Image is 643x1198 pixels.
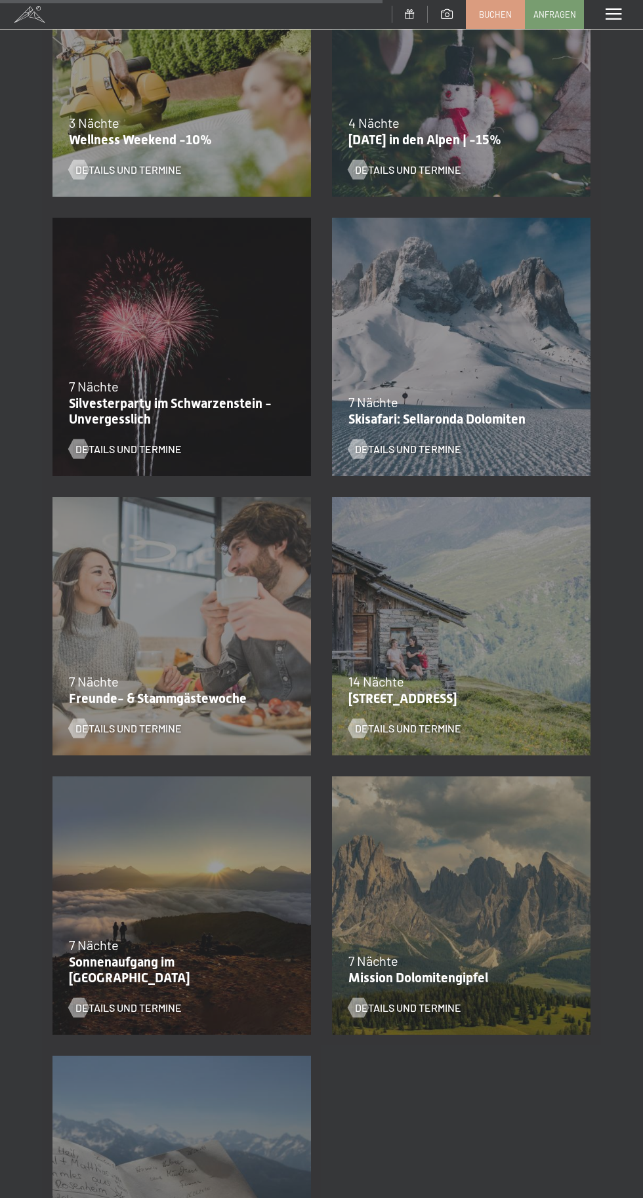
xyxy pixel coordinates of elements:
span: Details und Termine [75,721,182,736]
a: Anfragen [526,1,583,28]
span: 4 Nächte [348,115,400,130]
a: Details und Termine [69,442,182,456]
a: Details und Termine [348,1001,461,1015]
span: 7 Nächte [69,378,119,394]
a: Details und Termine [69,721,182,736]
span: Details und Termine [355,1001,461,1015]
span: Details und Termine [355,721,461,736]
p: Sonnenaufgang im [GEOGRAPHIC_DATA] [69,954,288,986]
p: [STREET_ADDRESS] [348,690,568,706]
span: Details und Termine [75,1001,182,1015]
span: Details und Termine [355,442,461,456]
span: 7 Nächte [69,937,119,953]
a: Details und Termine [69,1001,182,1015]
p: [DATE] in den Alpen | -15% [348,132,568,148]
span: 7 Nächte [69,673,119,689]
a: Buchen [467,1,524,28]
a: Details und Termine [348,442,461,456]
a: Details und Termine [69,163,182,177]
p: Skisafari: Sellaronda Dolomiten [348,411,568,427]
span: Buchen [479,9,512,20]
span: Details und Termine [75,163,182,177]
span: 3 Nächte [69,115,119,130]
p: Freunde- & Stammgästewoche [69,690,288,706]
p: Silvesterparty im Schwarzenstein - Unvergesslich [69,395,288,427]
span: 7 Nächte [348,394,398,410]
span: Anfragen [533,9,576,20]
a: Details und Termine [348,163,461,177]
p: Mission Dolomitengipfel [348,970,568,986]
span: Details und Termine [355,163,461,177]
p: Wellness Weekend -10% [69,132,288,148]
span: 7 Nächte [348,953,398,968]
span: Details und Termine [75,442,182,456]
span: 14 Nächte [348,673,404,689]
a: Details und Termine [348,721,461,736]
